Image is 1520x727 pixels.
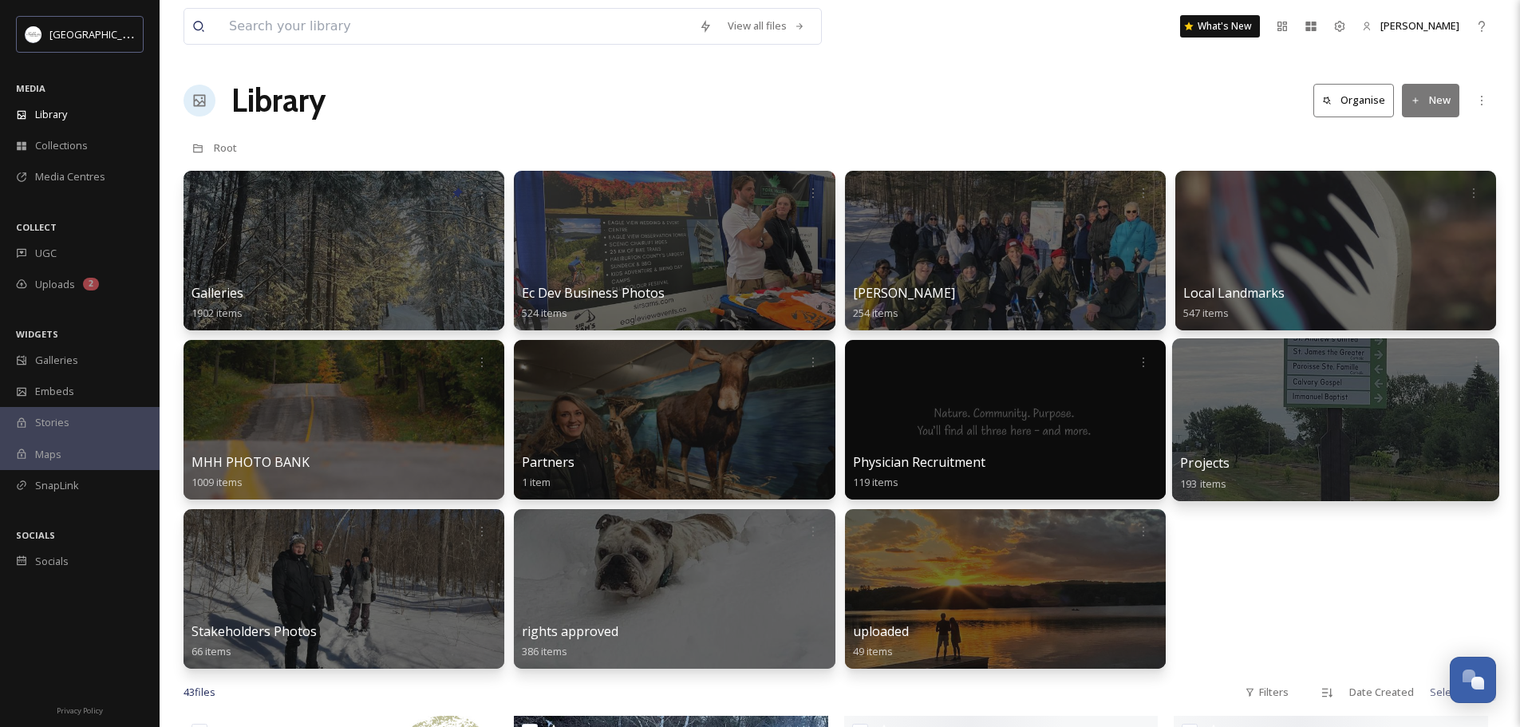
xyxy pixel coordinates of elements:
span: Root [214,140,237,155]
span: rights approved [522,622,618,640]
span: [GEOGRAPHIC_DATA] [49,26,151,41]
span: Maps [35,447,61,462]
img: Frame%2013.png [26,26,41,42]
a: Local Landmarks547 items [1183,286,1285,320]
input: Search your library [221,9,691,44]
span: Library [35,107,67,122]
span: Socials [35,554,69,569]
span: 1902 items [191,306,243,320]
button: Open Chat [1450,657,1496,703]
a: Stakeholders Photos66 items [191,624,317,658]
a: View all files [720,10,813,41]
a: [PERSON_NAME] [1354,10,1467,41]
span: 1009 items [191,475,243,489]
span: 386 items [522,644,567,658]
span: Projects [1180,454,1230,472]
span: 49 items [853,644,893,658]
span: MHH PHOTO BANK [191,453,310,471]
span: uploaded [853,622,909,640]
span: 43 file s [184,685,215,700]
a: [PERSON_NAME]254 items [853,286,955,320]
span: Embeds [35,384,74,399]
span: COLLECT [16,221,57,233]
a: Physician Recruitment119 items [853,455,985,489]
span: 524 items [522,306,567,320]
span: Stories [35,415,69,430]
span: Select all [1430,685,1472,700]
span: 193 items [1180,476,1226,490]
a: rights approved386 items [522,624,618,658]
span: UGC [35,246,57,261]
a: Root [214,138,237,157]
span: [PERSON_NAME] [1380,18,1459,33]
span: SOCIALS [16,529,55,541]
a: Galleries1902 items [191,286,243,320]
span: 254 items [853,306,898,320]
a: Projects193 items [1180,456,1230,491]
span: [PERSON_NAME] [853,284,955,302]
span: Galleries [191,284,243,302]
span: Stakeholders Photos [191,622,317,640]
a: uploaded49 items [853,624,909,658]
span: Uploads [35,277,75,292]
div: Date Created [1341,677,1422,708]
span: Partners [522,453,574,471]
span: Ec Dev Business Photos [522,284,665,302]
span: SnapLink [35,478,79,493]
button: Organise [1313,84,1394,117]
span: Collections [35,138,88,153]
a: What's New [1180,15,1260,38]
a: Privacy Policy [57,700,103,719]
a: MHH PHOTO BANK1009 items [191,455,310,489]
span: Physician Recruitment [853,453,985,471]
span: Media Centres [35,169,105,184]
button: New [1402,84,1459,117]
span: MEDIA [16,82,45,94]
span: 547 items [1183,306,1229,320]
span: 1 item [522,475,551,489]
a: Partners1 item [522,455,574,489]
div: Filters [1237,677,1297,708]
span: Galleries [35,353,78,368]
div: 2 [83,278,99,290]
a: Library [231,77,326,124]
a: Ec Dev Business Photos524 items [522,286,665,320]
span: Privacy Policy [57,705,103,716]
span: Local Landmarks [1183,284,1285,302]
span: 66 items [191,644,231,658]
span: WIDGETS [16,328,58,340]
span: 119 items [853,475,898,489]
